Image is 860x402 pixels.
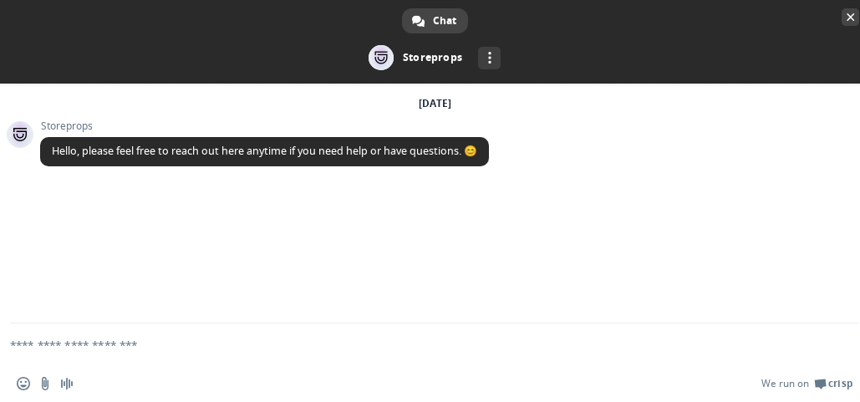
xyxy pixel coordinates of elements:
[761,377,852,390] a: We run onCrisp
[17,377,30,390] span: Insert an emoji
[10,323,819,365] textarea: Compose your message...
[433,8,456,33] span: Chat
[402,8,468,33] a: Chat
[38,377,52,390] span: Send a file
[842,8,859,26] span: Close chat
[40,120,489,132] span: Storeprops
[52,144,477,158] span: Hello, please feel free to reach out here anytime if you need help or have questions. 😊
[761,377,809,390] span: We run on
[60,377,74,390] span: Audio message
[419,99,451,109] div: [DATE]
[828,377,852,390] span: Crisp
